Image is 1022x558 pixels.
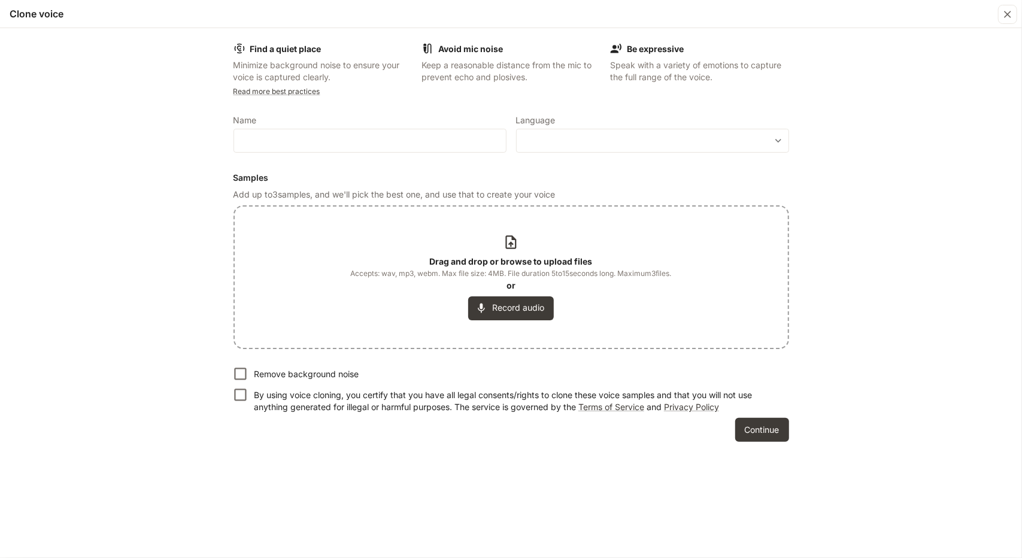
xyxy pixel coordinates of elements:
p: Speak with a variety of emotions to capture the full range of the voice. [610,59,789,83]
b: Be expressive [627,44,684,54]
a: Read more best practices [233,87,320,96]
p: Minimize background noise to ensure your voice is captured clearly. [233,59,413,83]
h5: Clone voice [10,7,63,20]
p: Language [516,116,556,125]
button: Record audio [468,296,554,320]
p: By using voice cloning, you certify that you have all legal consents/rights to clone these voice ... [254,389,780,413]
div: ​ [517,135,789,147]
h6: Samples [233,172,789,184]
p: Add up to 3 samples, and we'll pick the best one, and use that to create your voice [233,189,789,201]
button: Continue [735,418,789,442]
b: Avoid mic noise [438,44,503,54]
p: Remove background noise [254,368,359,380]
b: or [507,280,515,290]
a: Privacy Policy [664,402,719,412]
b: Find a quiet place [250,44,322,54]
p: Keep a reasonable distance from the mic to prevent echo and plosives. [421,59,601,83]
p: Name [233,116,257,125]
a: Terms of Service [578,402,644,412]
b: Drag and drop or browse to upload files [430,256,593,266]
span: Accepts: wav, mp3, webm. Max file size: 4MB. File duration 5 to 15 seconds long. Maximum 3 files. [351,268,672,280]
